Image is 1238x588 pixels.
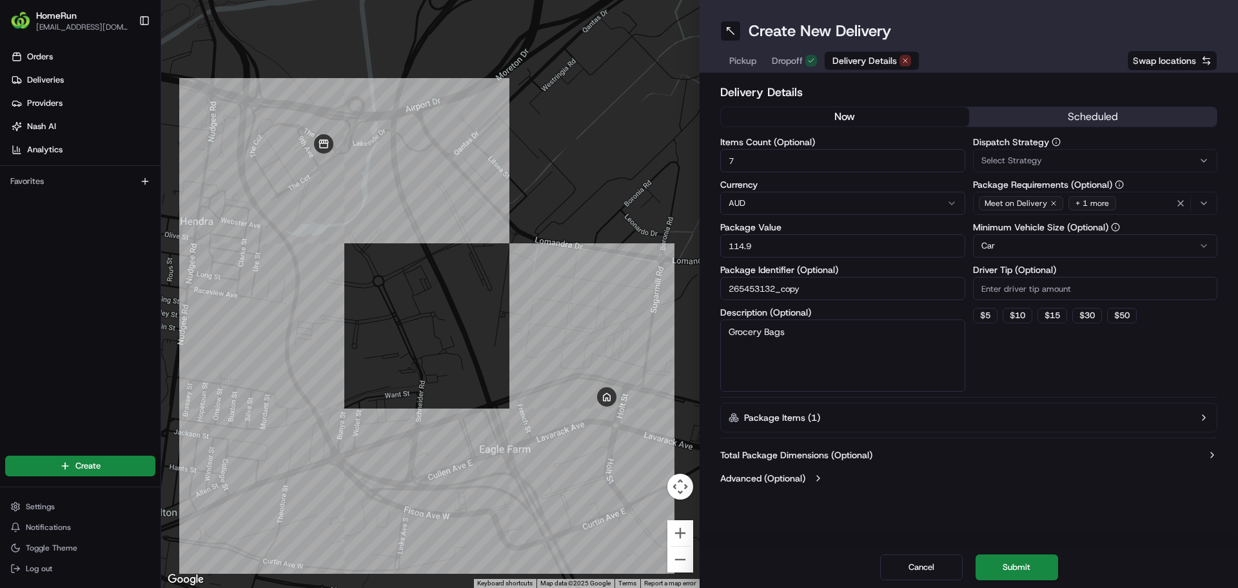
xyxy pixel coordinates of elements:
[26,563,52,574] span: Log out
[27,144,63,156] span: Analytics
[1068,196,1116,210] div: + 1 more
[27,97,63,109] span: Providers
[973,308,997,323] button: $5
[720,83,1217,101] h2: Delivery Details
[720,308,965,317] label: Description (Optional)
[973,149,1218,172] button: Select Strategy
[26,502,55,512] span: Settings
[5,139,161,160] a: Analytics
[976,554,1058,580] button: Submit
[667,474,693,500] button: Map camera controls
[5,5,133,36] button: HomeRunHomeRun[EMAIL_ADDRESS][DOMAIN_NAME]
[36,9,77,22] button: HomeRun
[1133,54,1196,67] span: Swap locations
[5,171,155,192] div: Favorites
[91,218,156,228] a: Powered byPylon
[969,107,1217,127] button: scheduled
[720,180,965,189] label: Currency
[104,182,212,205] a: 💻API Documentation
[109,188,119,199] div: 💻
[219,127,235,143] button: Start new chat
[5,46,161,67] a: Orders
[5,93,161,114] a: Providers
[1003,308,1032,323] button: $10
[75,460,101,472] span: Create
[27,51,53,63] span: Orders
[5,539,155,557] button: Toggle Theme
[720,149,965,172] input: Enter number of items
[720,277,965,300] input: Enter package identifier
[973,192,1218,215] button: Meet on Delivery+ 1 more
[5,560,155,578] button: Log out
[832,54,897,67] span: Delivery Details
[720,449,1217,461] button: Total Package Dimensions (Optional)
[26,187,99,200] span: Knowledge Base
[973,180,1218,189] label: Package Requirements (Optional)
[13,52,235,72] p: Welcome 👋
[720,234,965,258] input: Enter package value
[973,265,1218,274] label: Driver Tip (Optional)
[44,123,211,136] div: Start new chat
[667,547,693,573] button: Zoom out
[973,223,1218,232] label: Minimum Vehicle Size (Optional)
[36,22,128,32] button: [EMAIL_ADDRESS][DOMAIN_NAME]
[10,10,31,31] img: HomeRun
[772,54,803,67] span: Dropoff
[720,472,1217,485] button: Advanced (Optional)
[164,571,207,588] img: Google
[729,54,756,67] span: Pickup
[34,83,213,97] input: Clear
[5,518,155,536] button: Notifications
[618,580,636,587] a: Terms (opens in new tab)
[1052,137,1061,147] button: Dispatch Strategy
[164,571,207,588] a: Open this area in Google Maps (opens a new window)
[644,580,696,587] a: Report a map error
[749,21,891,41] h1: Create New Delivery
[5,498,155,516] button: Settings
[880,554,963,580] button: Cancel
[720,403,1217,432] button: Package Items (1)
[8,182,104,205] a: 📗Knowledge Base
[5,70,161,90] a: Deliveries
[13,188,23,199] div: 📗
[720,472,805,485] label: Advanced (Optional)
[1037,308,1067,323] button: $15
[1111,223,1120,232] button: Minimum Vehicle Size (Optional)
[26,522,71,532] span: Notifications
[13,123,36,147] img: 1736555255976-a54dd68f-1ca7-489b-9aae-adbdc363a1c4
[1072,308,1102,323] button: $30
[667,520,693,546] button: Zoom in
[5,116,161,137] a: Nash AI
[13,13,39,39] img: Nash
[1115,180,1124,189] button: Package Requirements (Optional)
[27,121,56,132] span: Nash AI
[721,107,969,127] button: now
[1127,50,1217,71] button: Swap locations
[720,137,965,147] label: Items Count (Optional)
[973,277,1218,300] input: Enter driver tip amount
[744,411,820,424] label: Package Items ( 1 )
[122,187,207,200] span: API Documentation
[27,74,64,86] span: Deliveries
[973,137,1218,147] label: Dispatch Strategy
[985,198,1047,208] span: Meet on Delivery
[26,543,77,553] span: Toggle Theme
[44,136,163,147] div: We're available if you need us!
[540,580,611,587] span: Map data ©2025 Google
[720,265,965,274] label: Package Identifier (Optional)
[5,456,155,476] button: Create
[477,579,533,588] button: Keyboard shortcuts
[720,319,965,392] textarea: Grocery Bags
[720,223,965,232] label: Package Value
[720,449,872,461] label: Total Package Dimensions (Optional)
[1107,308,1137,323] button: $50
[128,219,156,228] span: Pylon
[981,155,1042,167] span: Select Strategy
